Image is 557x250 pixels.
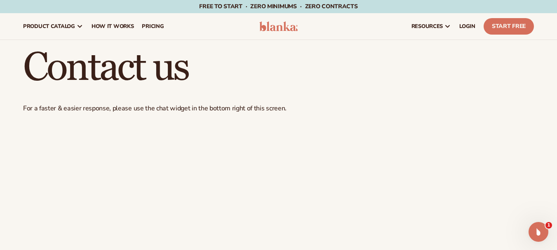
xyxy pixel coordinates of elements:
iframe: Intercom live chat [529,222,548,242]
span: LOGIN [459,23,475,30]
a: pricing [138,13,168,40]
span: How It Works [92,23,134,30]
img: logo [259,21,298,31]
a: LOGIN [455,13,479,40]
a: resources [407,13,455,40]
a: product catalog [19,13,87,40]
span: 1 [545,222,552,229]
a: Start Free [484,18,534,35]
p: For a faster & easier response, please use the chat widget in the bottom right of this screen. [23,104,534,113]
span: pricing [142,23,164,30]
span: resources [411,23,443,30]
span: Free to start · ZERO minimums · ZERO contracts [199,2,357,10]
span: product catalog [23,23,75,30]
h1: Contact us [23,48,534,88]
a: How It Works [87,13,138,40]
